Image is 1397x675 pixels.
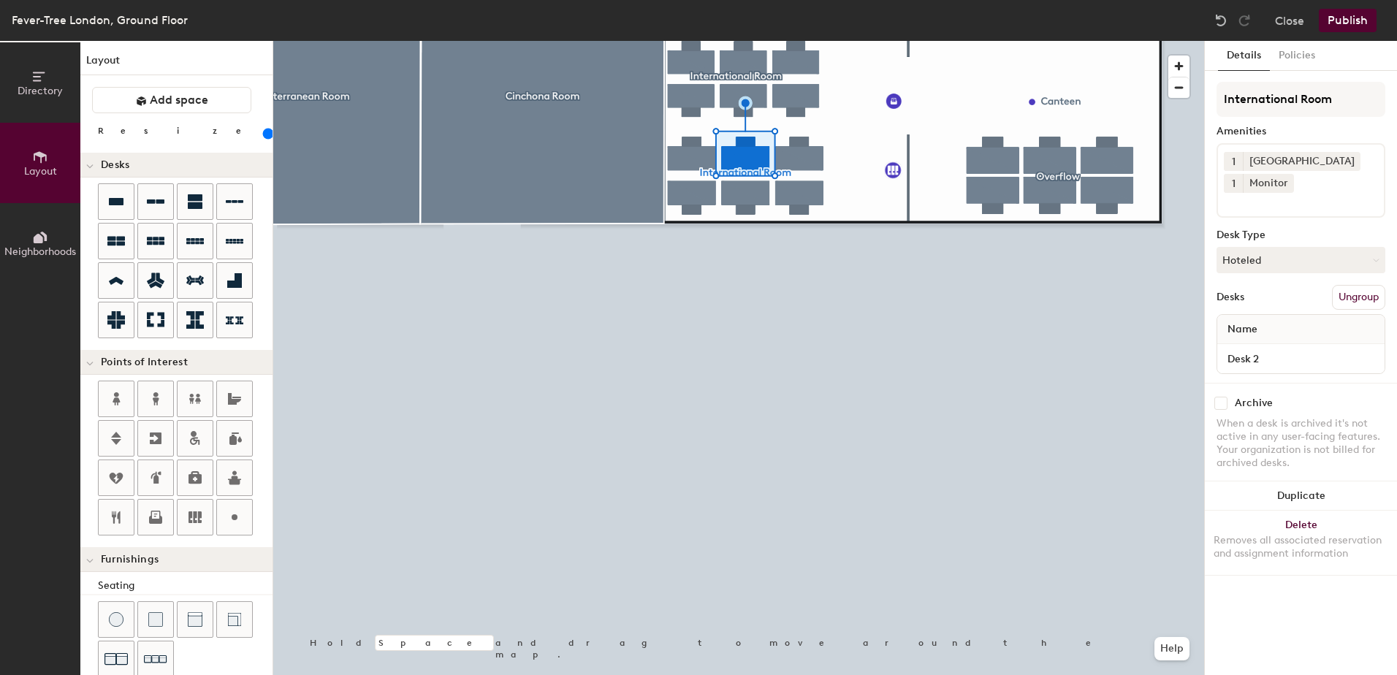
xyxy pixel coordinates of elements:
button: Policies [1270,41,1324,71]
button: Ungroup [1332,285,1385,310]
div: Monitor [1243,174,1294,193]
span: 1 [1232,154,1236,169]
img: Couch (x2) [104,647,128,671]
span: Directory [18,85,63,97]
button: Stool [98,601,134,638]
div: Resize [98,125,259,137]
span: Neighborhoods [4,245,76,258]
img: Cushion [148,612,163,627]
button: Add space [92,87,251,113]
img: Stool [109,612,123,627]
h1: Layout [80,53,273,75]
img: Couch (middle) [188,612,202,627]
input: Unnamed desk [1220,348,1382,369]
div: Fever-Tree London, Ground Floor [12,11,188,29]
button: Hoteled [1217,247,1385,273]
div: Amenities [1217,126,1385,137]
img: Undo [1214,13,1228,28]
span: 1 [1232,176,1236,191]
span: Furnishings [101,554,159,565]
button: Help [1154,637,1189,660]
span: Points of Interest [101,356,188,368]
div: Desk Type [1217,229,1385,241]
div: When a desk is archived it's not active in any user-facing features. Your organization is not bil... [1217,417,1385,470]
button: Couch (corner) [216,601,253,638]
div: Seating [98,578,273,594]
button: Details [1218,41,1270,71]
img: Redo [1237,13,1252,28]
div: Desks [1217,291,1244,303]
button: 1 [1224,152,1243,171]
span: Name [1220,316,1265,343]
button: 1 [1224,174,1243,193]
span: Add space [150,93,208,107]
div: Removes all associated reservation and assignment information [1214,534,1388,560]
div: [GEOGRAPHIC_DATA] [1243,152,1360,171]
button: DeleteRemoves all associated reservation and assignment information [1205,511,1397,575]
img: Couch (x3) [144,648,167,671]
button: Close [1275,9,1304,32]
button: Publish [1319,9,1377,32]
img: Couch (corner) [227,612,242,627]
span: Layout [24,165,57,178]
button: Duplicate [1205,481,1397,511]
div: Archive [1235,397,1273,409]
span: Desks [101,159,129,171]
button: Couch (middle) [177,601,213,638]
button: Cushion [137,601,174,638]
